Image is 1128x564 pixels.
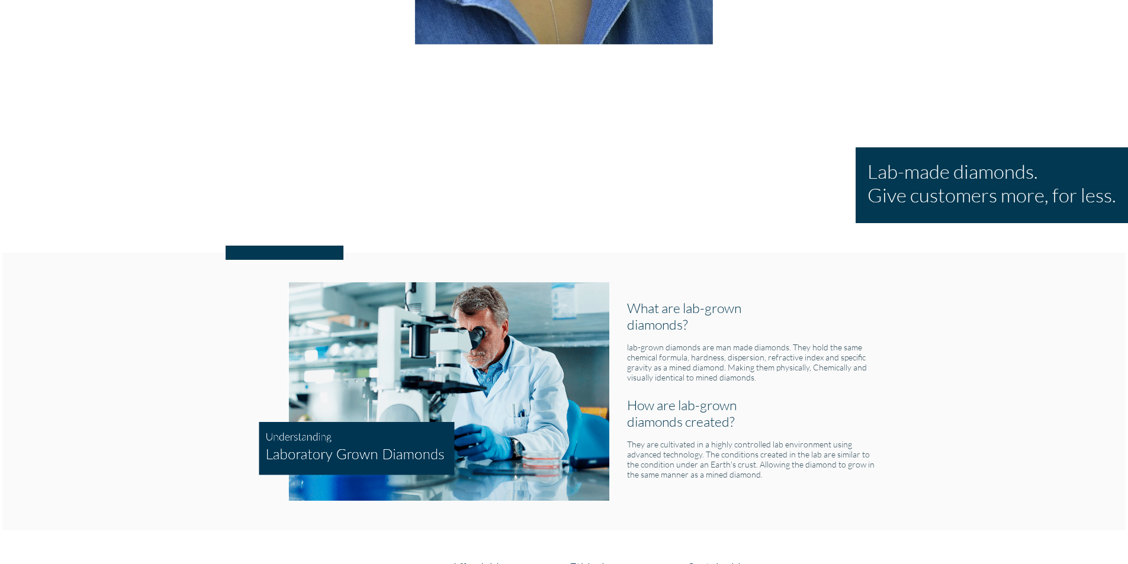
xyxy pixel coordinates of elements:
h6: lab-grown diamonds are man made diamonds. They hold the same chemical formula, hardness, dispersi... [627,342,879,382]
h6: They are cultivated in a highly controlled lab environment using advanced technology. The conditi... [627,439,879,479]
h1: Lab-made diamonds. Give customers more, for less. [867,159,1116,207]
img: laboratory [250,282,609,501]
h2: How are lab-grown diamonds created? [627,397,753,430]
h2: What are lab-grown diamonds? [627,299,753,333]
